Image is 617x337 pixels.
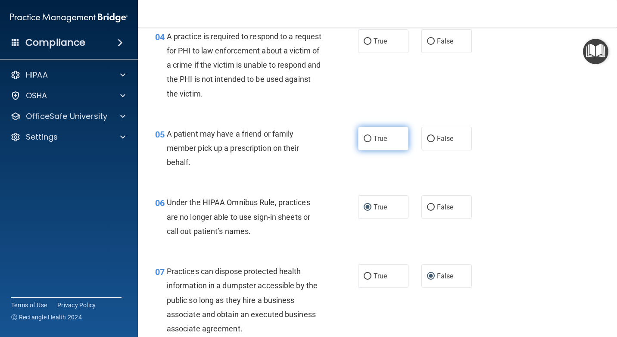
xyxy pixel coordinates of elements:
[374,272,387,280] span: True
[437,272,454,280] span: False
[10,90,125,101] a: OSHA
[155,129,165,140] span: 05
[11,301,47,309] a: Terms of Use
[427,273,435,280] input: False
[374,37,387,45] span: True
[155,32,165,42] span: 04
[26,90,47,101] p: OSHA
[10,9,128,26] img: PMB logo
[10,132,125,142] a: Settings
[374,134,387,143] span: True
[437,134,454,143] span: False
[26,111,107,122] p: OfficeSafe University
[583,39,608,64] button: Open Resource Center
[155,267,165,277] span: 07
[364,136,371,142] input: True
[364,273,371,280] input: True
[374,203,387,211] span: True
[57,301,96,309] a: Privacy Policy
[437,203,454,211] span: False
[437,37,454,45] span: False
[167,129,299,167] span: A patient may have a friend or family member pick up a prescription on their behalf.
[26,132,58,142] p: Settings
[427,38,435,45] input: False
[10,70,125,80] a: HIPAA
[364,38,371,45] input: True
[155,198,165,208] span: 06
[427,204,435,211] input: False
[10,111,125,122] a: OfficeSafe University
[25,37,85,49] h4: Compliance
[26,70,48,80] p: HIPAA
[167,198,310,235] span: Under the HIPAA Omnibus Rule, practices are no longer able to use sign-in sheets or call out pati...
[364,204,371,211] input: True
[11,313,82,321] span: Ⓒ Rectangle Health 2024
[167,32,322,98] span: A practice is required to respond to a request for PHI to law enforcement about a victim of a cri...
[167,267,318,333] span: Practices can dispose protected health information in a dumpster accessible by the public so long...
[427,136,435,142] input: False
